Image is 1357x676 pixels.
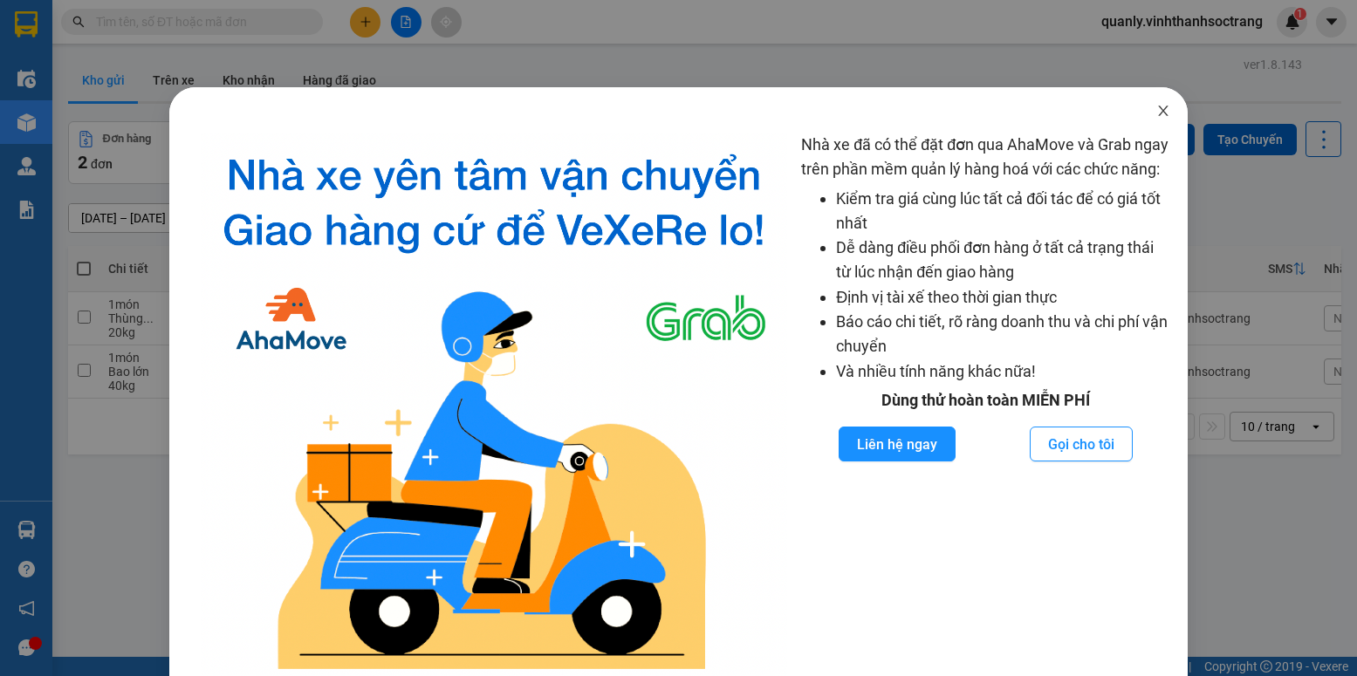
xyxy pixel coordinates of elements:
[836,285,1169,310] li: Định vị tài xế theo thời gian thực
[839,427,956,461] button: Liên hệ ngay
[836,187,1169,236] li: Kiểm tra giá cùng lúc tất cả đối tác để có giá tốt nhất
[1030,427,1133,461] button: Gọi cho tôi
[836,359,1169,384] li: Và nhiều tính năng khác nữa!
[836,310,1169,359] li: Báo cáo chi tiết, rõ ràng doanh thu và chi phí vận chuyển
[1048,434,1114,455] span: Gọi cho tôi
[1139,87,1188,136] button: Close
[801,388,1169,413] div: Dùng thử hoàn toàn MIỄN PHÍ
[1156,104,1170,118] span: close
[836,236,1169,285] li: Dễ dàng điều phối đơn hàng ở tất cả trạng thái từ lúc nhận đến giao hàng
[857,434,937,455] span: Liên hệ ngay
